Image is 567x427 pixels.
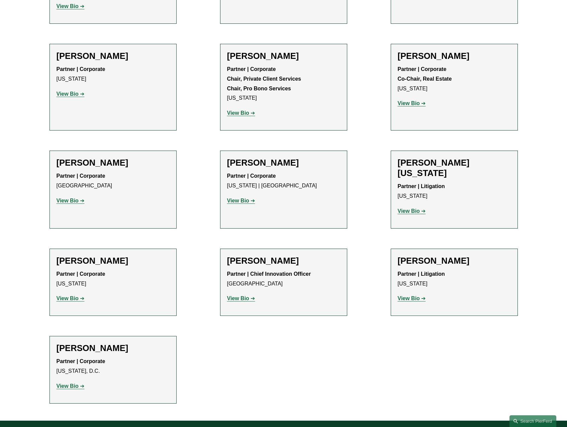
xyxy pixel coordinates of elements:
strong: View Bio [398,100,420,106]
strong: View Bio [57,383,79,389]
strong: Partner | Corporate Chair, Private Client Services Chair, Pro Bono Services [227,66,301,91]
a: View Bio [398,100,426,106]
a: View Bio [227,110,255,116]
p: [US_STATE] [57,269,170,289]
p: [US_STATE] | [GEOGRAPHIC_DATA] [227,171,340,191]
strong: Partner | Chief Innovation Officer [227,271,311,277]
p: [US_STATE], D.C. [57,357,170,376]
strong: Partner | Corporate [57,66,105,72]
h2: [PERSON_NAME][US_STATE] [398,158,511,178]
strong: Partner | Corporate [57,358,105,364]
strong: View Bio [227,110,249,116]
h2: [PERSON_NAME] [57,256,170,266]
strong: View Bio [227,198,249,203]
a: View Bio [57,383,85,389]
h2: [PERSON_NAME] [57,51,170,61]
p: [US_STATE] [398,182,511,201]
p: [GEOGRAPHIC_DATA] [227,269,340,289]
strong: Partner | Corporate [227,173,276,179]
h2: [PERSON_NAME] [227,256,340,266]
a: Search this site [509,415,556,427]
p: [US_STATE] [398,269,511,289]
a: View Bio [227,198,255,203]
strong: View Bio [57,3,79,9]
a: View Bio [57,198,85,203]
h2: [PERSON_NAME] [57,158,170,168]
strong: View Bio [57,91,79,97]
a: View Bio [57,3,85,9]
strong: Partner | Litigation [398,183,445,189]
h2: [PERSON_NAME] [57,343,170,353]
strong: Partner | Corporate Co-Chair, Real Estate [398,66,452,82]
h2: [PERSON_NAME] [398,256,511,266]
strong: View Bio [398,208,420,214]
strong: Partner | Corporate [57,271,105,277]
a: View Bio [57,91,85,97]
p: [US_STATE] [398,65,511,93]
a: View Bio [227,295,255,301]
p: [GEOGRAPHIC_DATA] [57,171,170,191]
h2: [PERSON_NAME] [227,51,340,61]
a: View Bio [398,208,426,214]
h2: [PERSON_NAME] [398,51,511,61]
strong: View Bio [57,295,79,301]
strong: Partner | Litigation [398,271,445,277]
strong: View Bio [227,295,249,301]
strong: View Bio [57,198,79,203]
p: [US_STATE] [57,65,170,84]
strong: View Bio [398,295,420,301]
p: [US_STATE] [227,65,340,103]
a: View Bio [398,295,426,301]
a: View Bio [57,295,85,301]
strong: Partner | Corporate [57,173,105,179]
h2: [PERSON_NAME] [227,158,340,168]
